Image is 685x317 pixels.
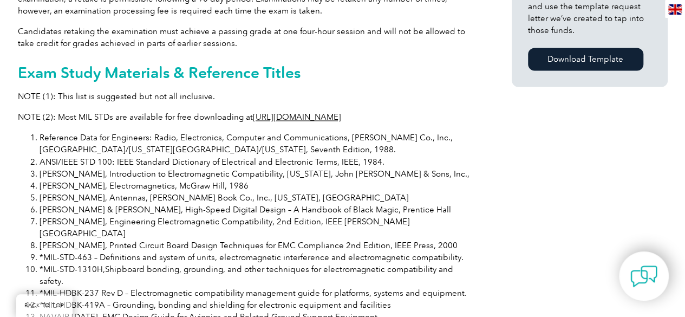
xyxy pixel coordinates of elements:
img: en [668,4,682,15]
p: Candidates retaking the examination must achieve a passing grade at one four-hour session and wil... [18,25,473,49]
li: Reference Data for Engineers: Radio, Electronics, Computer and Communications, [PERSON_NAME] Co.,... [40,132,473,156]
li: [PERSON_NAME], Antennas, [PERSON_NAME] Book Co., Inc., [US_STATE], [GEOGRAPHIC_DATA] [40,191,473,203]
li: *MIL-STD-1310H,Shipboard bonding, grounding, and other techniques for electromagnetic compatibili... [40,263,473,287]
p: NOTE (1): This list is suggested but not all inclusive. [18,90,473,102]
h2: Exam Study Materials & Reference Titles [18,64,473,81]
img: contact-chat.png [630,263,657,290]
p: NOTE (2): Most MIL STDs are available for free downloading at [18,111,473,123]
li: [PERSON_NAME], Engineering Electromagnetic Compatibility, 2nd Edition, IEEE [PERSON_NAME][GEOGRAP... [40,215,473,239]
li: [PERSON_NAME], Printed Circuit Board Design Techniques for EMC Compliance 2nd Edition, IEEE Press... [40,239,473,251]
li: [PERSON_NAME], Introduction to Electromagnetic Compatibility, [US_STATE], John [PERSON_NAME] & So... [40,167,473,179]
li: *MIL-HDBK-237 Rev D – Electromagnetic compatibility management guide for platforms, systems and e... [40,287,473,299]
li: [PERSON_NAME], Electromagnetics, McGraw Hill, 1986 [40,179,473,191]
li: [PERSON_NAME] & [PERSON_NAME], High-Speed Digital Design – A Handbook of Black Magic, Prentice Hall [40,203,473,215]
li: ANSI/IEEE STD 100: IEEE Standard Dictionary of Electrical and Electronic Terms, IEEE, 1984. [40,156,473,167]
li: *MIL-HDBK-419A – Grounding, bonding and shielding for electronic equipment and facilities [40,299,473,310]
a: [URL][DOMAIN_NAME] [253,112,341,122]
a: Download Template [528,48,643,70]
a: BACK TO TOP [16,294,73,317]
li: *MIL-STD-463 – Definitions and system of units, electromagnetic interference and electromagnetic ... [40,251,473,263]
